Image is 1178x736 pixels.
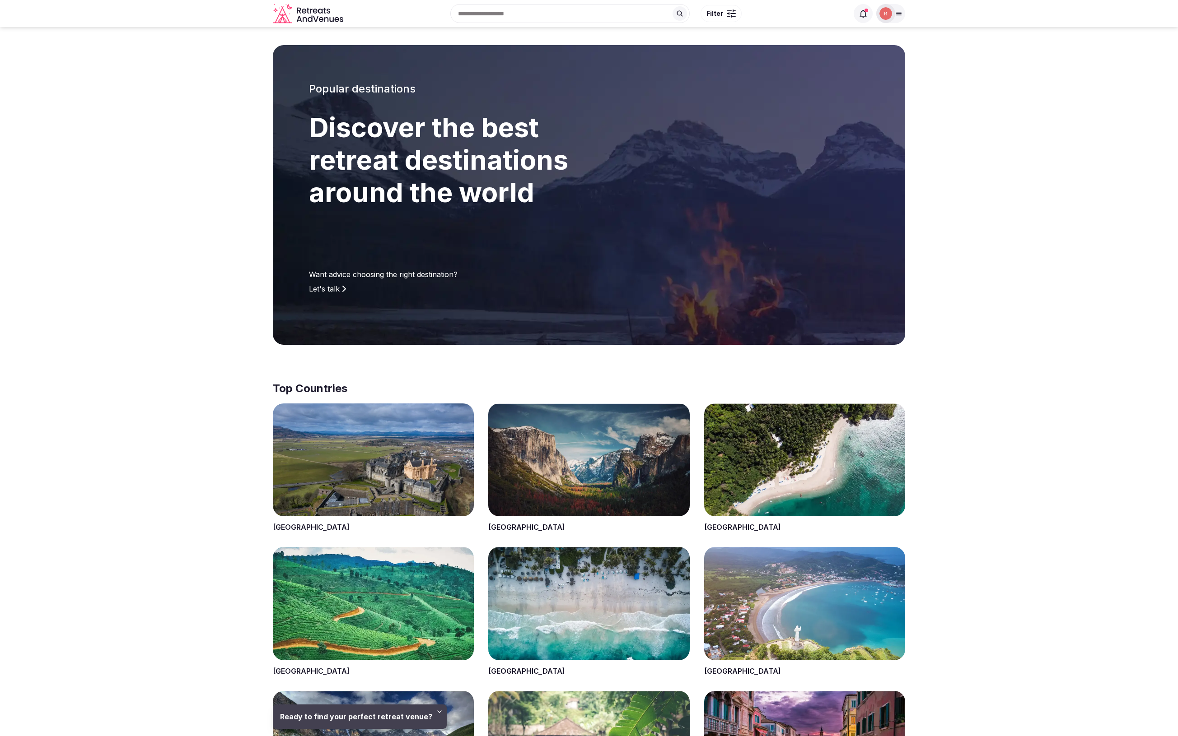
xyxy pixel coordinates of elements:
a: [GEOGRAPHIC_DATA] [273,667,350,676]
span: Popular destinations [309,82,416,95]
span: Filter [706,9,723,18]
h2: Top Countries [273,381,905,396]
a: [GEOGRAPHIC_DATA] [704,667,781,676]
a: [GEOGRAPHIC_DATA] [488,667,565,676]
a: [GEOGRAPHIC_DATA] [704,523,781,532]
a: [GEOGRAPHIC_DATA] [488,523,565,532]
a: Visit the homepage [273,4,345,24]
svg: Retreats and Venues company logo [273,4,345,24]
img: Ryan Sanford [879,7,892,20]
a: Let's talk [309,283,346,294]
a: [GEOGRAPHIC_DATA] [273,523,350,532]
button: Filter [701,5,742,22]
p: Want advice choosing the right destination? [309,269,641,280]
h1: Discover the best retreat destinations around the world [309,111,641,208]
